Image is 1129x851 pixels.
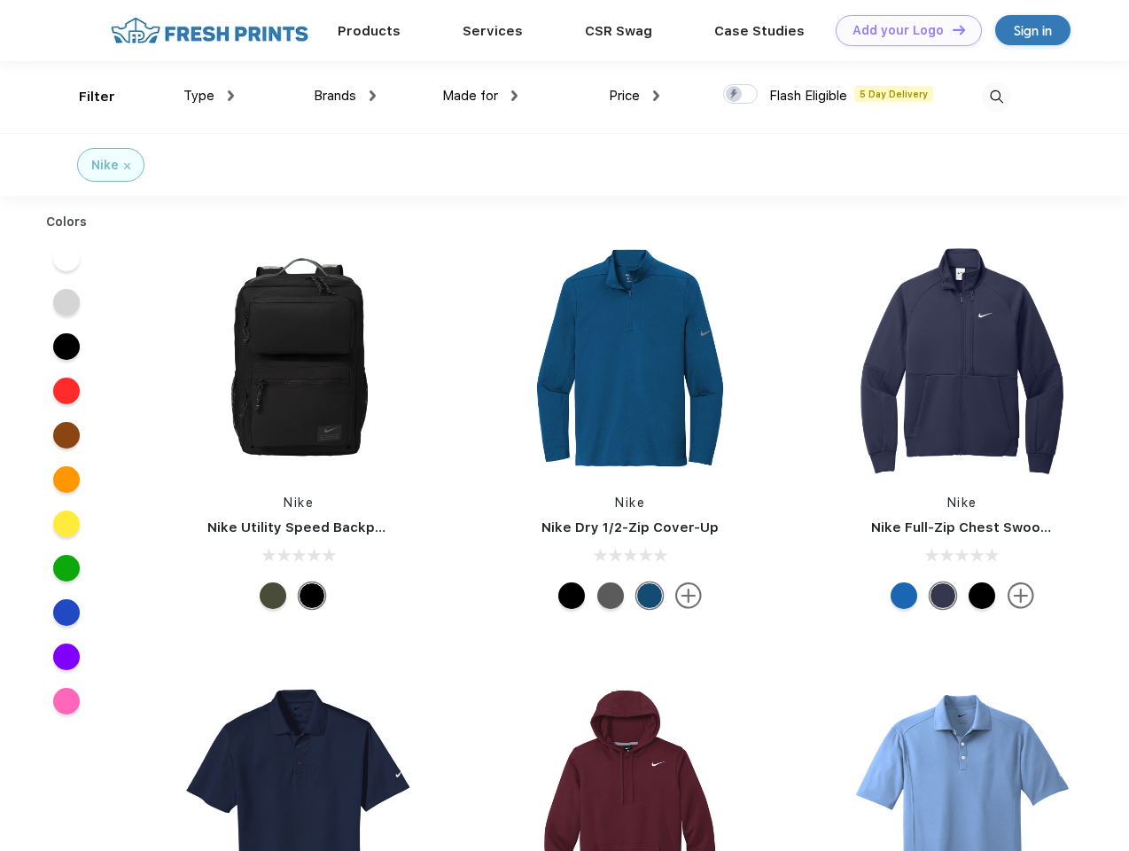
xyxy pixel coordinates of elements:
[512,240,748,476] img: func=resize&h=266
[181,240,417,476] img: func=resize&h=266
[953,25,965,35] img: DT
[299,582,325,609] div: Black
[969,582,995,609] div: Black
[370,90,376,101] img: dropdown.png
[891,582,917,609] div: Royal
[463,23,523,39] a: Services
[982,82,1011,112] img: desktop_search.svg
[338,23,401,39] a: Products
[284,496,314,510] a: Nike
[854,86,933,102] span: 5 Day Delivery
[105,15,314,46] img: fo%20logo%202.webp
[79,87,115,107] div: Filter
[853,23,944,38] div: Add your Logo
[558,582,585,609] div: Black
[124,163,130,169] img: filter_cancel.svg
[91,156,119,175] div: Nike
[845,240,1080,476] img: func=resize&h=266
[871,519,1107,535] a: Nike Full-Zip Chest Swoosh Jacket
[33,213,101,231] div: Colors
[183,88,214,104] span: Type
[636,582,663,609] div: Gym Blue
[207,519,399,535] a: Nike Utility Speed Backpack
[615,496,645,510] a: Nike
[511,90,518,101] img: dropdown.png
[442,88,498,104] span: Made for
[947,496,977,510] a: Nike
[1014,20,1052,41] div: Sign in
[260,582,286,609] div: Cargo Khaki
[930,582,956,609] div: Midnight Navy
[314,88,356,104] span: Brands
[653,90,659,101] img: dropdown.png
[228,90,234,101] img: dropdown.png
[675,582,702,609] img: more.svg
[769,88,847,104] span: Flash Eligible
[585,23,652,39] a: CSR Swag
[597,582,624,609] div: Black Heather
[609,88,640,104] span: Price
[995,15,1071,45] a: Sign in
[1008,582,1034,609] img: more.svg
[541,519,719,535] a: Nike Dry 1/2-Zip Cover-Up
